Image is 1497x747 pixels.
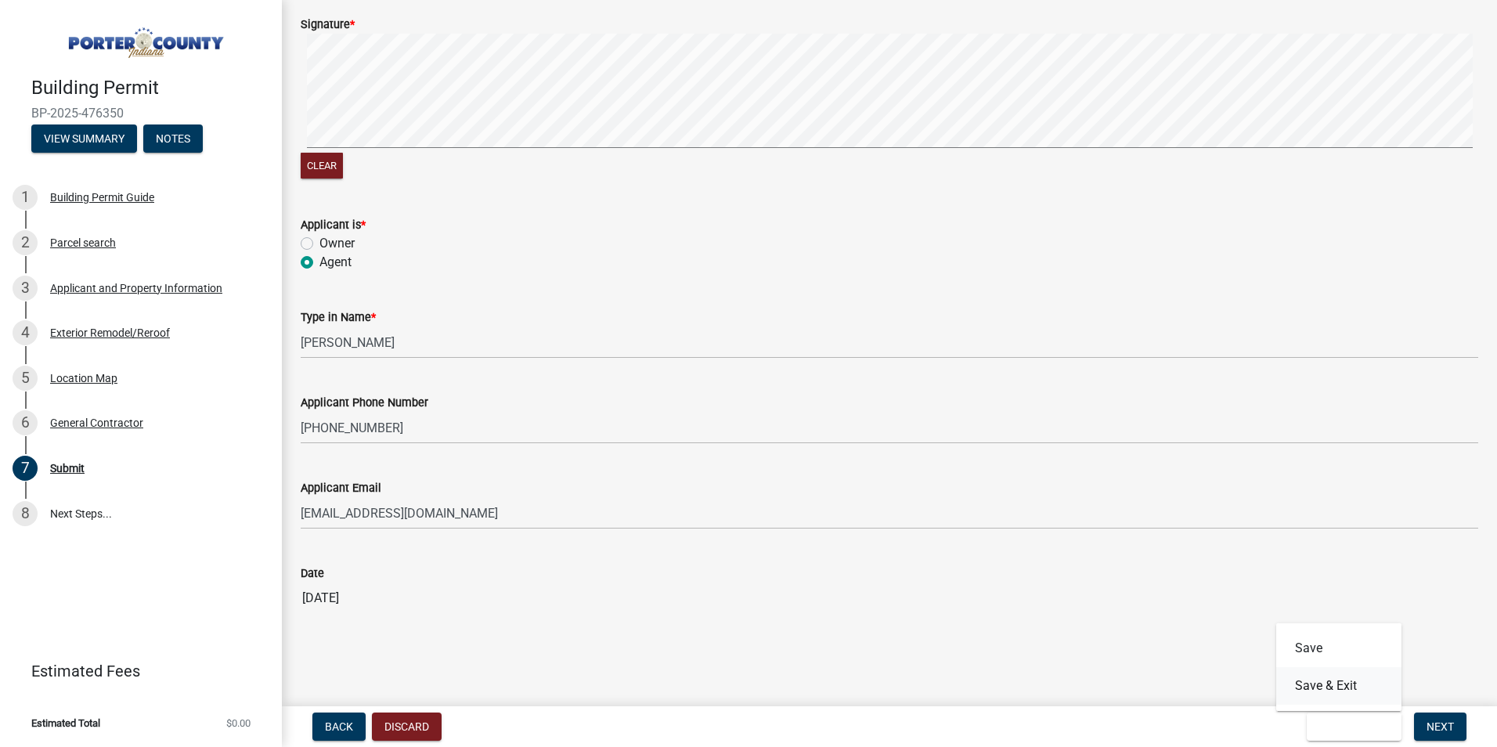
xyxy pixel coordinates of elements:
span: $0.00 [226,718,251,728]
button: Next [1414,713,1466,741]
div: Building Permit Guide [50,192,154,203]
div: 4 [13,320,38,345]
label: Applicant Email [301,483,381,494]
button: Notes [143,125,203,153]
button: Clear [301,153,343,179]
img: Porter County, Indiana [31,16,257,60]
div: 5 [13,366,38,391]
button: Save & Exit [1276,667,1401,705]
span: Back [325,720,353,733]
button: Discard [372,713,442,741]
div: Applicant and Property Information [50,283,222,294]
div: Exterior Remodel/Reroof [50,327,170,338]
label: Owner [319,234,355,253]
span: Next [1427,720,1454,733]
div: 8 [13,501,38,526]
label: Agent [319,253,352,272]
div: Save & Exit [1276,623,1401,711]
label: Date [301,568,324,579]
div: Parcel search [50,237,116,248]
div: 6 [13,410,38,435]
button: View Summary [31,125,137,153]
div: 7 [13,456,38,481]
label: Signature [301,20,355,31]
span: BP-2025-476350 [31,106,251,121]
div: 2 [13,230,38,255]
button: Save [1276,630,1401,667]
label: Applicant is [301,220,366,231]
label: Type in Name [301,312,376,323]
button: Save & Exit [1307,713,1401,741]
div: 3 [13,276,38,301]
div: 1 [13,185,38,210]
label: Applicant Phone Number [301,398,428,409]
div: Submit [50,463,85,474]
div: General Contractor [50,417,143,428]
span: Save & Exit [1319,720,1380,733]
h4: Building Permit [31,77,269,99]
a: Estimated Fees [13,655,257,687]
wm-modal-confirm: Notes [143,133,203,146]
div: Location Map [50,373,117,384]
wm-modal-confirm: Summary [31,133,137,146]
span: Estimated Total [31,718,100,728]
button: Back [312,713,366,741]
